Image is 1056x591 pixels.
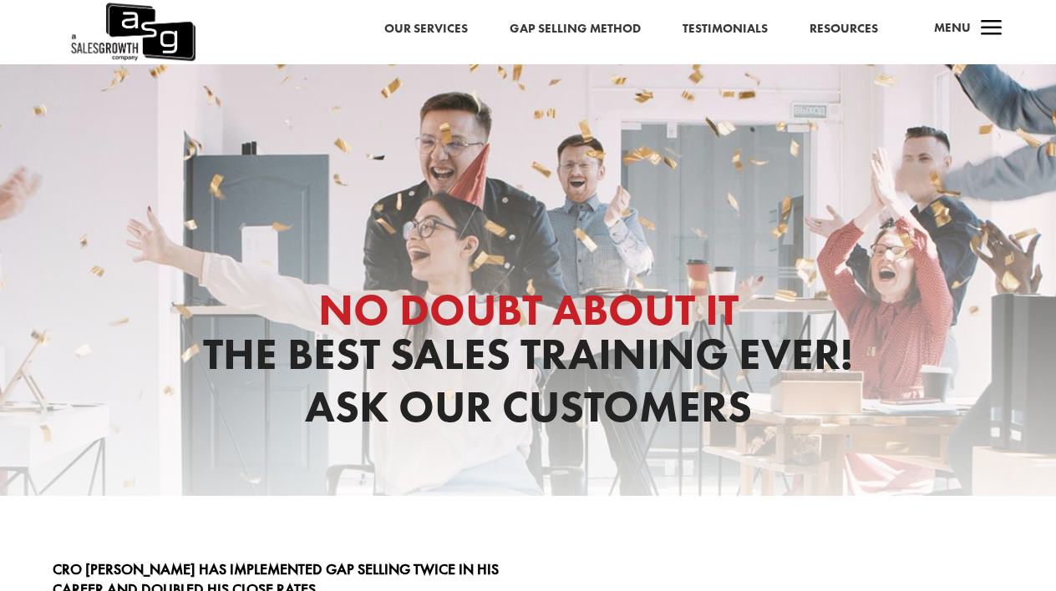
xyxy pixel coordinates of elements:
[934,19,971,36] span: Menu
[510,18,641,40] a: Gap Selling Method
[975,13,1008,46] span: a
[683,18,768,40] a: Testimonials
[53,288,1003,385] h1: The Best Sales Training Ever!
[53,385,1003,437] h1: Ask Our Customers
[318,281,739,338] span: No Doubt About It
[810,18,878,40] a: Resources
[384,18,468,40] a: Our Services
